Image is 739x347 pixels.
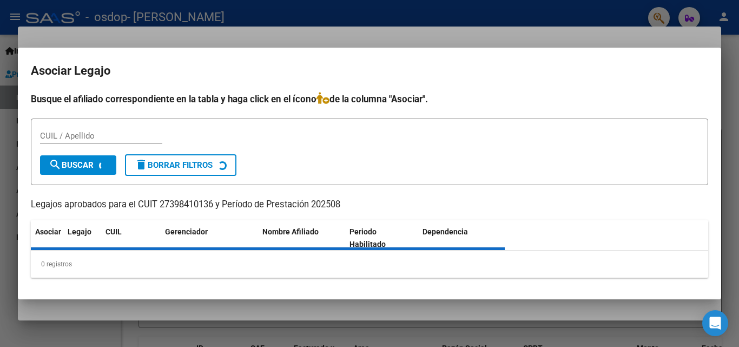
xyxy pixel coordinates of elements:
datatable-header-cell: Legajo [63,220,101,256]
div: 0 registros [31,251,708,278]
datatable-header-cell: Periodo Habilitado [345,220,418,256]
span: Borrar Filtros [135,160,213,170]
button: Buscar [40,155,116,175]
span: Gerenciador [165,227,208,236]
datatable-header-cell: CUIL [101,220,161,256]
h2: Asociar Legajo [31,61,708,81]
datatable-header-cell: Gerenciador [161,220,258,256]
mat-icon: search [49,158,62,171]
span: Periodo Habilitado [349,227,386,248]
h4: Busque el afiliado correspondiente en la tabla y haga click en el ícono de la columna "Asociar". [31,92,708,106]
mat-icon: delete [135,158,148,171]
span: Legajo [68,227,91,236]
p: Legajos aprobados para el CUIT 27398410136 y Período de Prestación 202508 [31,198,708,212]
div: Open Intercom Messenger [702,310,728,336]
datatable-header-cell: Nombre Afiliado [258,220,345,256]
button: Borrar Filtros [125,154,236,176]
datatable-header-cell: Asociar [31,220,63,256]
span: Asociar [35,227,61,236]
span: CUIL [105,227,122,236]
span: Dependencia [423,227,468,236]
span: Nombre Afiliado [262,227,319,236]
span: Buscar [49,160,94,170]
datatable-header-cell: Dependencia [418,220,505,256]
